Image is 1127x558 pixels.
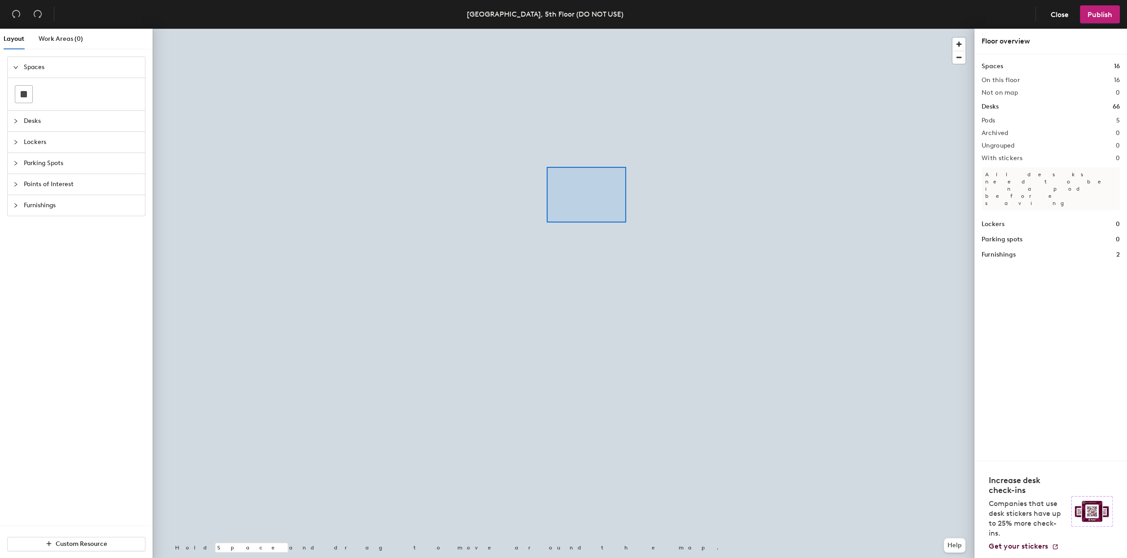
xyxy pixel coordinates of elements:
h2: 0 [1116,142,1120,149]
button: Redo (⌘ + ⇧ + Z) [29,5,47,23]
span: Desks [24,111,140,131]
h1: Furnishings [982,250,1016,260]
h2: 5 [1116,117,1120,124]
span: Points of Interest [24,174,140,195]
span: Close [1051,10,1069,19]
p: Companies that use desk stickers have up to 25% more check-ins. [989,499,1066,538]
span: Publish [1088,10,1112,19]
button: Close [1043,5,1076,23]
h2: Not on map [982,89,1018,96]
a: Get your stickers [989,542,1059,551]
button: Undo (⌘ + Z) [7,5,25,23]
h1: Lockers [982,219,1004,229]
img: Sticker logo [1071,496,1113,527]
span: collapsed [13,161,18,166]
span: collapsed [13,203,18,208]
span: collapsed [13,118,18,124]
span: Spaces [24,57,140,78]
h2: On this floor [982,77,1020,84]
h2: 16 [1114,77,1120,84]
h1: 0 [1116,235,1120,244]
h1: 66 [1113,102,1120,112]
h2: 0 [1116,130,1120,137]
span: Get your stickers [989,542,1048,550]
span: collapsed [13,182,18,187]
div: [GEOGRAPHIC_DATA], 5th Floor (DO NOT USE) [467,9,623,20]
h1: Desks [982,102,999,112]
h1: 0 [1116,219,1120,229]
span: Custom Resource [56,540,107,548]
button: Custom Resource [7,537,145,551]
h2: Pods [982,117,995,124]
span: Furnishings [24,195,140,216]
span: Lockers [24,132,140,153]
span: Parking Spots [24,153,140,174]
h2: With stickers [982,155,1022,162]
button: Publish [1080,5,1120,23]
h4: Increase desk check-ins [989,475,1066,495]
h1: 16 [1114,61,1120,71]
h2: Archived [982,130,1008,137]
h2: 0 [1116,155,1120,162]
h2: 0 [1116,89,1120,96]
button: Help [944,538,965,553]
p: All desks need to be in a pod before saving [982,167,1120,210]
h1: Parking spots [982,235,1022,244]
h2: Ungrouped [982,142,1015,149]
span: Layout [4,35,24,43]
h1: Spaces [982,61,1003,71]
span: Work Areas (0) [39,35,83,43]
span: expanded [13,65,18,70]
span: collapsed [13,139,18,145]
h1: 2 [1116,250,1120,260]
div: Floor overview [982,36,1120,47]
